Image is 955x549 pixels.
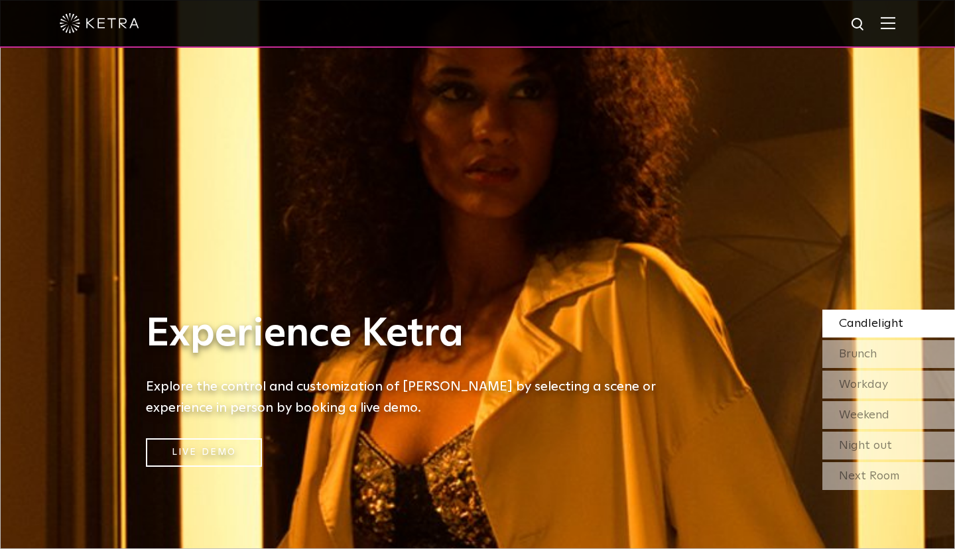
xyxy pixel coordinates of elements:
img: ketra-logo-2019-white [60,13,139,33]
h5: Explore the control and customization of [PERSON_NAME] by selecting a scene or experience in pers... [146,376,676,418]
a: Live Demo [146,438,262,467]
span: Weekend [839,409,889,421]
span: Night out [839,440,892,452]
img: search icon [850,17,867,33]
h1: Experience Ketra [146,312,676,356]
span: Candlelight [839,318,903,330]
img: Hamburger%20Nav.svg [881,17,895,29]
span: Workday [839,379,888,391]
div: Next Room [822,462,955,490]
span: Brunch [839,348,877,360]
